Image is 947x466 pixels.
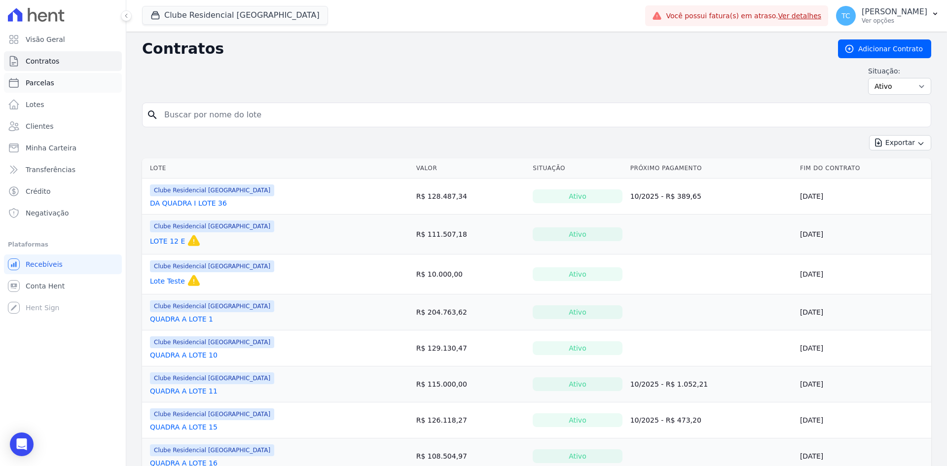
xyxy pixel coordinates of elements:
input: Buscar por nome do lote [158,105,927,125]
td: [DATE] [796,215,931,254]
button: Clube Residencial [GEOGRAPHIC_DATA] [142,6,328,25]
a: QUADRA A LOTE 11 [150,386,218,396]
button: Exportar [869,135,931,150]
td: [DATE] [796,366,931,402]
td: [DATE] [796,294,931,330]
th: Situação [529,158,626,179]
td: R$ 126.118,27 [412,402,529,438]
span: TC [841,12,850,19]
td: R$ 115.000,00 [412,366,529,402]
div: Ativo [533,227,622,241]
td: R$ 204.763,62 [412,294,529,330]
td: [DATE] [796,179,931,215]
span: Visão Geral [26,35,65,44]
a: QUADRA A LOTE 10 [150,350,218,360]
span: Minha Carteira [26,143,76,153]
td: [DATE] [796,330,931,366]
a: Recebíveis [4,254,122,274]
a: Visão Geral [4,30,122,49]
a: DA QUADRA I LOTE 36 [150,198,227,208]
h2: Contratos [142,40,822,58]
a: QUADRA A LOTE 15 [150,422,218,432]
a: Negativação [4,203,122,223]
span: Clube Residencial [GEOGRAPHIC_DATA] [150,444,274,456]
a: Contratos [4,51,122,71]
label: Situação: [868,66,931,76]
td: R$ 129.130,47 [412,330,529,366]
div: Ativo [533,305,622,319]
td: R$ 10.000,00 [412,254,529,294]
span: Lotes [26,100,44,109]
a: 10/2025 - R$ 389,65 [630,192,701,200]
a: 10/2025 - R$ 1.052,21 [630,380,708,388]
a: Crédito [4,181,122,201]
div: Ativo [533,189,622,203]
th: Valor [412,158,529,179]
a: Lotes [4,95,122,114]
th: Fim do Contrato [796,158,931,179]
div: Open Intercom Messenger [10,432,34,456]
a: 10/2025 - R$ 473,20 [630,416,701,424]
span: Clientes [26,121,53,131]
span: Clube Residencial [GEOGRAPHIC_DATA] [150,372,274,384]
span: Clube Residencial [GEOGRAPHIC_DATA] [150,184,274,196]
div: Ativo [533,267,622,281]
span: Crédito [26,186,51,196]
div: Plataformas [8,239,118,251]
span: Clube Residencial [GEOGRAPHIC_DATA] [150,408,274,420]
a: Parcelas [4,73,122,93]
span: Contratos [26,56,59,66]
span: Clube Residencial [GEOGRAPHIC_DATA] [150,336,274,348]
div: Ativo [533,449,622,463]
span: Clube Residencial [GEOGRAPHIC_DATA] [150,300,274,312]
span: Parcelas [26,78,54,88]
td: R$ 128.487,34 [412,179,529,215]
a: Lote Teste [150,276,185,286]
td: R$ 111.507,18 [412,215,529,254]
td: [DATE] [796,254,931,294]
span: Transferências [26,165,75,175]
button: TC [PERSON_NAME] Ver opções [828,2,947,30]
div: Ativo [533,413,622,427]
i: search [146,109,158,121]
a: Transferências [4,160,122,179]
a: Minha Carteira [4,138,122,158]
th: Próximo Pagamento [626,158,796,179]
a: Ver detalhes [778,12,822,20]
a: QUADRA A LOTE 1 [150,314,213,324]
th: Lote [142,158,412,179]
td: [DATE] [796,402,931,438]
a: Adicionar Contrato [838,39,931,58]
div: Ativo [533,341,622,355]
a: Conta Hent [4,276,122,296]
p: Ver opções [862,17,927,25]
span: Conta Hent [26,281,65,291]
span: Recebíveis [26,259,63,269]
span: Clube Residencial [GEOGRAPHIC_DATA] [150,220,274,232]
span: Negativação [26,208,69,218]
span: Clube Residencial [GEOGRAPHIC_DATA] [150,260,274,272]
a: Clientes [4,116,122,136]
div: Ativo [533,377,622,391]
a: LOTE 12 E [150,236,185,246]
p: [PERSON_NAME] [862,7,927,17]
span: Você possui fatura(s) em atraso. [666,11,821,21]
